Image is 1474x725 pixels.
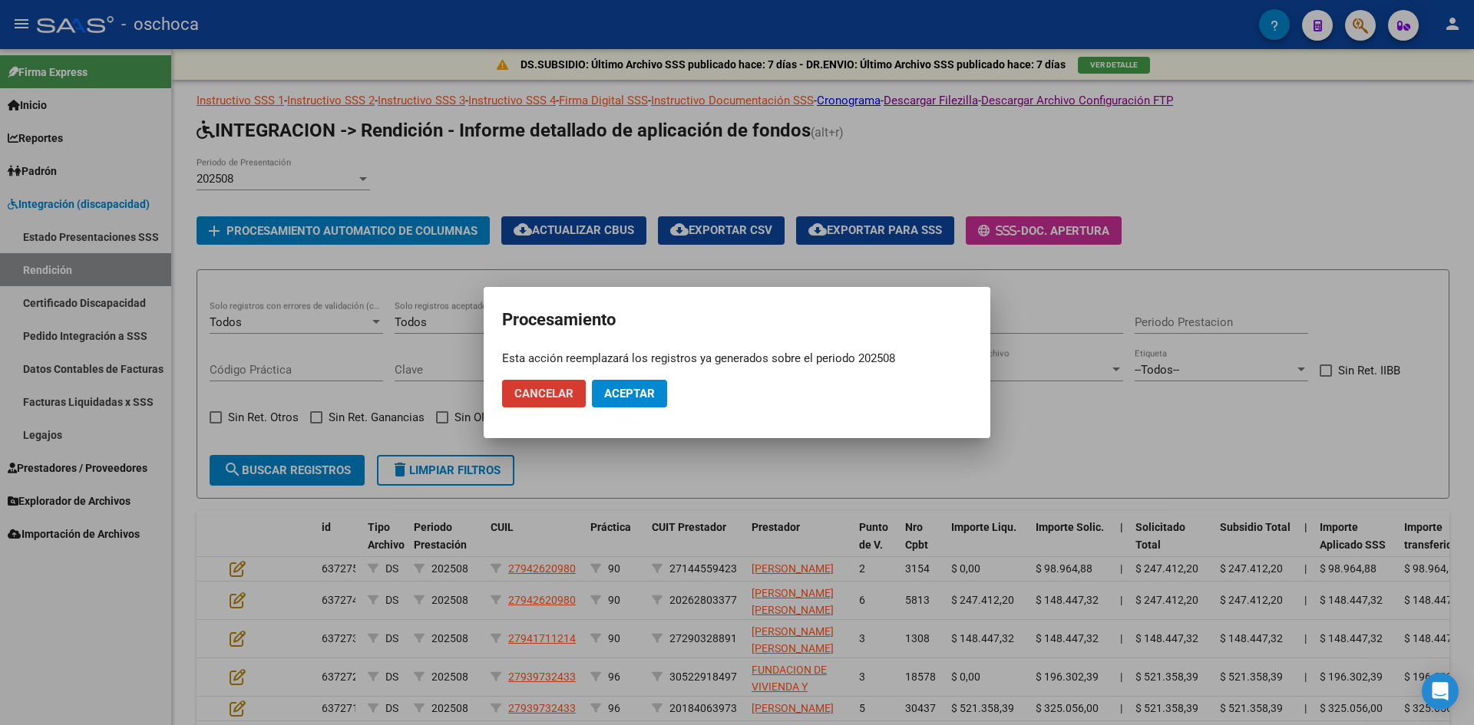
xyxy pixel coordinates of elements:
[604,387,655,400] span: Aceptar
[1422,673,1459,710] div: Open Intercom Messenger
[502,350,972,367] div: Esta acción reemplazará los registros ya generados sobre el periodo 202508
[592,380,667,407] button: Aceptar
[514,387,573,400] span: Cancelar
[502,305,972,334] h2: Procesamiento
[502,380,586,407] button: Cancelar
